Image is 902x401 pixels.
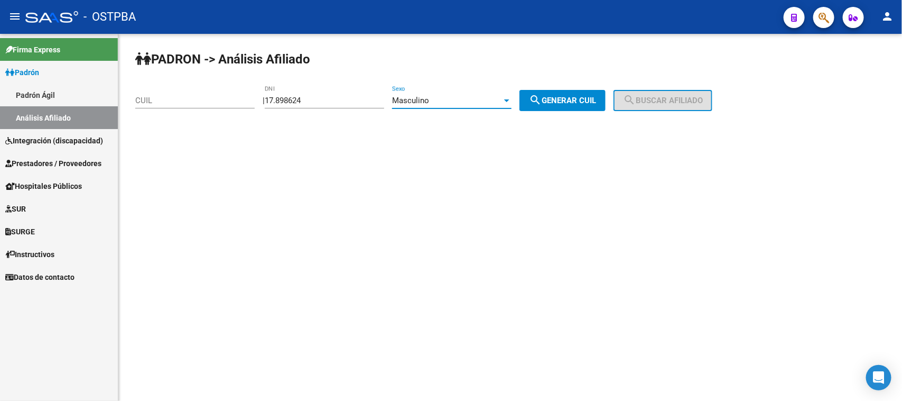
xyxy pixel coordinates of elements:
[623,96,703,105] span: Buscar afiliado
[529,96,596,105] span: Generar CUIL
[392,96,429,105] span: Masculino
[5,203,26,215] span: SUR
[5,226,35,238] span: SURGE
[5,180,82,192] span: Hospitales Públicos
[83,5,136,29] span: - OSTPBA
[623,94,636,106] mat-icon: search
[866,365,891,390] div: Open Intercom Messenger
[529,94,542,106] mat-icon: search
[5,249,54,260] span: Instructivos
[5,158,101,169] span: Prestadores / Proveedores
[5,67,39,78] span: Padrón
[613,90,712,111] button: Buscar afiliado
[135,52,310,67] strong: PADRON -> Análisis Afiliado
[881,10,894,23] mat-icon: person
[5,271,75,283] span: Datos de contacto
[519,90,606,111] button: Generar CUIL
[5,44,60,56] span: Firma Express
[5,135,103,147] span: Integración (discapacidad)
[8,10,21,23] mat-icon: menu
[263,96,613,105] div: |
